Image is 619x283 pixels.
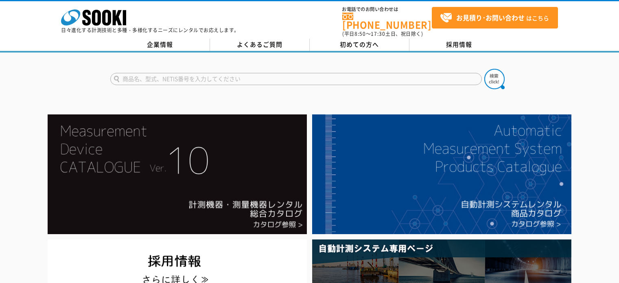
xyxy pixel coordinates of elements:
input: 商品名、型式、NETIS番号を入力してください [110,73,482,85]
span: (平日 ～ 土日、祝日除く) [342,30,423,37]
span: はこちら [440,12,549,24]
span: 初めての方へ [340,40,379,49]
span: 8:50 [354,30,366,37]
a: お見積り･お問い合わせはこちら [432,7,558,29]
img: btn_search.png [484,69,505,89]
span: お電話でのお問い合わせは [342,7,432,12]
a: 採用情報 [409,39,509,51]
a: [PHONE_NUMBER] [342,13,432,29]
span: 17:30 [371,30,385,37]
img: Catalog Ver10 [48,114,307,234]
p: 日々進化する計測技術と多種・多様化するニーズにレンタルでお応えします。 [61,28,239,33]
a: よくあるご質問 [210,39,310,51]
a: 初めての方へ [310,39,409,51]
strong: お見積り･お問い合わせ [456,13,525,22]
a: 企業情報 [110,39,210,51]
img: 自動計測システムカタログ [312,114,571,234]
